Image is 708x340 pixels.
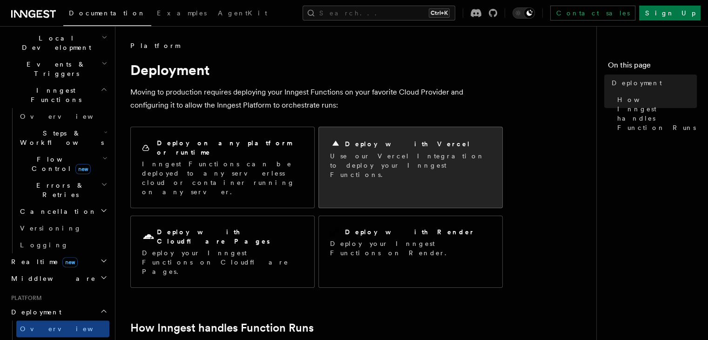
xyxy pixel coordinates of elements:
a: Deployment [608,75,697,91]
button: Errors & Retries [16,177,109,203]
span: Documentation [69,9,146,17]
kbd: Ctrl+K [429,8,450,18]
h2: Deploy on any platform or runtime [157,138,303,157]
span: Local Development [7,34,101,52]
span: AgentKit [218,9,267,17]
h2: Deploy with Render [345,227,475,237]
button: Steps & Workflows [16,125,109,151]
span: Realtime [7,257,78,266]
button: Events & Triggers [7,56,109,82]
span: Overview [20,113,116,120]
span: Flow Control [16,155,102,173]
h4: On this page [608,60,697,75]
span: Events & Triggers [7,60,101,78]
button: Middleware [7,270,109,287]
a: How Inngest handles Function Runs [614,91,697,136]
span: Deployment [612,78,662,88]
span: Examples [157,9,207,17]
span: Errors & Retries [16,181,101,199]
span: Overview [20,325,116,333]
button: Local Development [7,30,109,56]
button: Cancellation [16,203,109,220]
span: Middleware [7,274,96,283]
a: Examples [151,3,212,25]
p: Use our Vercel Integration to deploy your Inngest Functions. [330,151,491,179]
a: Documentation [63,3,151,26]
span: Deployment [7,307,61,317]
button: Inngest Functions [7,82,109,108]
button: Realtimenew [7,253,109,270]
h1: Deployment [130,61,503,78]
a: AgentKit [212,3,273,25]
a: Deploy on any platform or runtimeInngest Functions can be deployed to any serverless cloud or con... [130,127,315,208]
a: Contact sales [550,6,635,20]
svg: Cloudflare [142,231,155,244]
span: new [75,164,91,174]
span: How Inngest handles Function Runs [617,95,697,132]
div: Inngest Functions [7,108,109,253]
button: Search...Ctrl+K [303,6,455,20]
p: Inngest Functions can be deployed to any serverless cloud or container running on any server. [142,159,303,197]
span: Logging [20,241,68,249]
a: Deploy with VercelUse our Vercel Integration to deploy your Inngest Functions. [318,127,503,208]
a: Overview [16,320,109,337]
p: Deploy your Inngest Functions on Render. [330,239,491,258]
a: Deploy with RenderDeploy your Inngest Functions on Render. [318,216,503,288]
span: Cancellation [16,207,97,216]
button: Flow Controlnew [16,151,109,177]
h2: Deploy with Cloudflare Pages [157,227,303,246]
a: Deploy with Cloudflare PagesDeploy your Inngest Functions on Cloudflare Pages. [130,216,315,288]
a: Logging [16,237,109,253]
p: Deploy your Inngest Functions on Cloudflare Pages. [142,248,303,276]
a: How Inngest handles Function Runs [130,321,314,334]
a: Overview [16,108,109,125]
button: Deployment [7,304,109,320]
a: Sign Up [639,6,701,20]
span: Platform [130,41,180,50]
span: Platform [7,294,42,302]
h2: Deploy with Vercel [345,139,471,149]
span: Versioning [20,224,81,232]
span: Steps & Workflows [16,129,104,147]
p: Moving to production requires deploying your Inngest Functions on your favorite Cloud Provider an... [130,86,503,112]
a: Versioning [16,220,109,237]
button: Toggle dark mode [512,7,535,19]
span: new [62,257,78,267]
span: Inngest Functions [7,86,101,104]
